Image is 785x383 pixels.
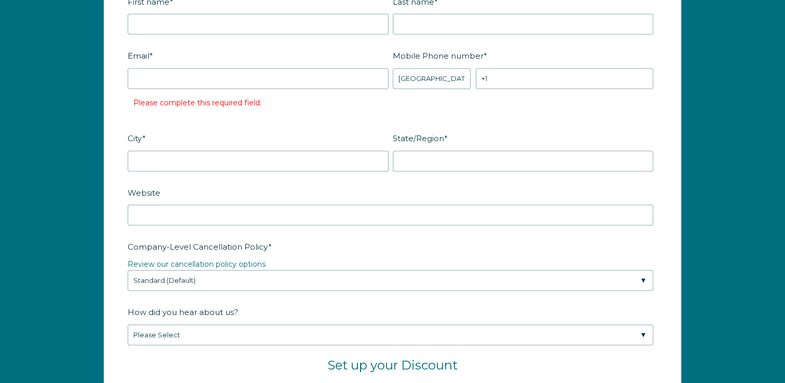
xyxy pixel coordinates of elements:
[327,358,458,373] span: Set up your Discount
[393,48,484,64] span: Mobile Phone number
[128,48,149,64] span: Email
[128,185,160,201] span: Website
[128,130,142,146] span: City
[128,304,238,320] span: How did you hear about us?
[128,239,268,255] span: Company-Level Cancellation Policy
[133,98,261,107] label: Please complete this required field.
[393,130,444,146] span: State/Region
[128,259,266,269] a: Review our cancellation policy options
